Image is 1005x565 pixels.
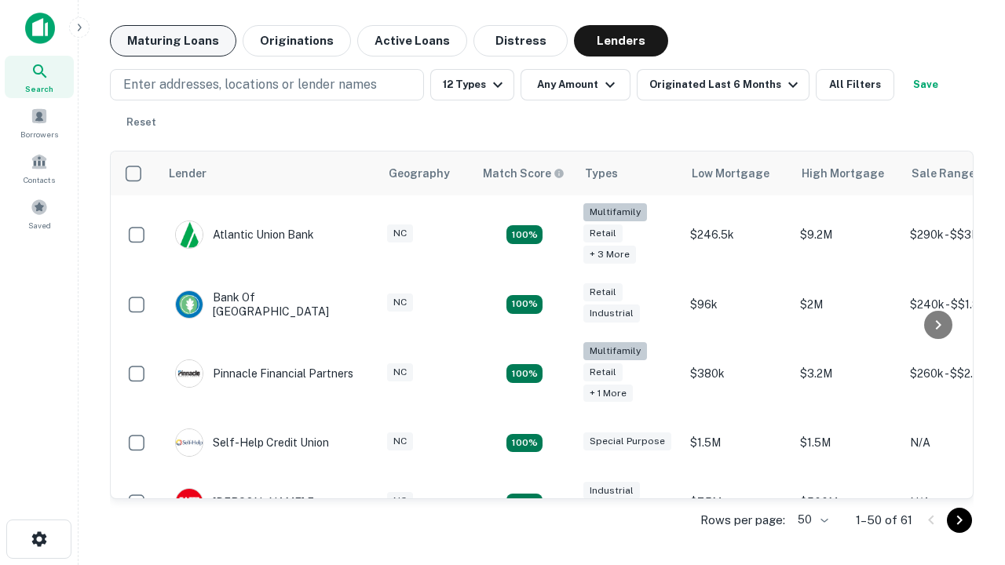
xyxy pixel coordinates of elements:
td: $3.2M [792,334,902,414]
button: Originations [243,25,351,56]
div: + 1 more [583,385,633,403]
div: Retail [583,283,623,301]
div: NC [387,432,413,450]
img: picture [176,291,203,318]
div: NC [387,293,413,312]
button: Enter addresses, locations or lender names [110,69,424,100]
button: Maturing Loans [110,25,236,56]
div: Geography [389,164,450,183]
p: Rows per page: [700,511,785,530]
div: Matching Properties: 10, hasApolloMatch: undefined [506,225,543,244]
button: Any Amount [521,69,630,100]
th: Geography [379,151,473,195]
th: Lender [159,151,379,195]
div: NC [387,363,413,381]
button: Reset [116,107,166,138]
td: $1.5M [792,413,902,472]
div: Industrial [583,482,640,500]
div: Matching Properties: 11, hasApolloMatch: undefined [506,434,543,453]
div: Sale Range [912,164,975,183]
span: Search [25,82,53,95]
div: Lender [169,164,206,183]
a: Saved [5,192,74,235]
img: picture [176,221,203,248]
button: Active Loans [357,25,467,56]
div: Types [585,164,618,183]
div: NC [387,224,413,242]
a: Borrowers [5,101,74,144]
button: 12 Types [430,69,514,100]
div: Industrial [583,304,640,323]
button: All Filters [816,69,894,100]
td: $9.2M [792,195,902,275]
div: Low Mortgage [692,164,769,183]
div: NC [387,492,413,510]
div: + 3 more [583,246,636,264]
div: 50 [791,508,831,531]
p: 1–50 of 61 [856,511,912,530]
div: [PERSON_NAME] Fargo [175,488,338,516]
th: Capitalize uses an advanced AI algorithm to match your search with the best lender. The match sco... [473,151,576,195]
iframe: Chat Widget [926,439,1005,515]
div: Capitalize uses an advanced AI algorithm to match your search with the best lender. The match sco... [483,165,565,182]
a: Contacts [5,147,74,189]
div: Matching Properties: 18, hasApolloMatch: undefined [506,364,543,383]
p: Enter addresses, locations or lender names [123,75,377,94]
button: Go to next page [947,508,972,533]
img: capitalize-icon.png [25,13,55,44]
div: High Mortgage [802,164,884,183]
div: Atlantic Union Bank [175,221,314,249]
span: Contacts [24,173,55,186]
button: Originated Last 6 Months [637,69,809,100]
th: Low Mortgage [682,151,792,195]
div: Matching Properties: 14, hasApolloMatch: undefined [506,494,543,512]
div: Retail [583,224,623,242]
div: Pinnacle Financial Partners [175,359,353,388]
td: $96k [682,275,792,334]
div: Multifamily [583,342,647,360]
td: $500M [792,472,902,532]
span: Borrowers [20,128,58,140]
td: $1.5M [682,413,792,472]
div: Matching Properties: 15, hasApolloMatch: undefined [506,295,543,314]
button: Lenders [574,25,668,56]
img: picture [176,360,203,387]
h6: Match Score [483,165,561,182]
a: Search [5,56,74,98]
div: Bank Of [GEOGRAPHIC_DATA] [175,290,364,319]
th: Types [576,151,682,195]
img: picture [176,429,203,456]
div: Originated Last 6 Months [649,75,802,94]
img: picture [176,489,203,516]
th: High Mortgage [792,151,902,195]
div: Special Purpose [583,432,671,450]
div: Multifamily [583,203,647,221]
div: Retail [583,363,623,381]
td: $246.5k [682,195,792,275]
td: $7.5M [682,472,792,532]
button: Distress [473,25,568,56]
div: Self-help Credit Union [175,428,329,457]
td: $380k [682,334,792,414]
td: $2M [792,275,902,334]
span: Saved [28,219,51,231]
button: Save your search to get updates of matches that match your search criteria. [901,69,951,100]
